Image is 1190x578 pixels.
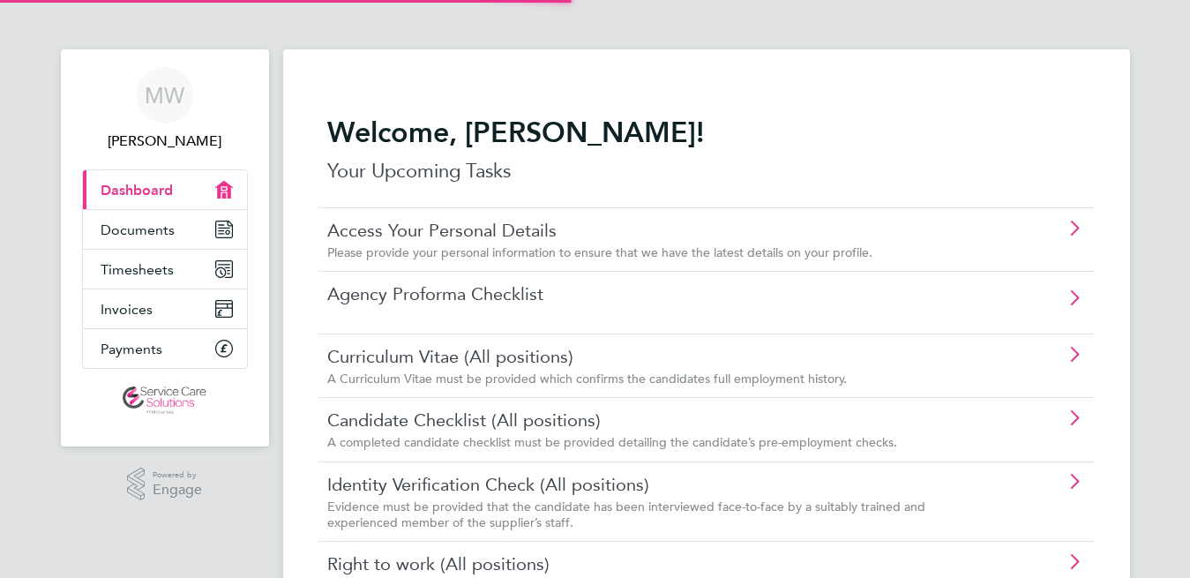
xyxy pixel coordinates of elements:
a: Candidate Checklist (All positions) [327,409,986,432]
span: A completed candidate checklist must be provided detailing the candidate’s pre-employment checks. [327,434,897,450]
a: Timesheets [83,250,247,289]
nav: Main navigation [61,49,269,447]
a: Identity Verification Check (All positions) [327,473,986,496]
a: Documents [83,210,247,249]
span: Dashboard [101,182,173,199]
span: Documents [101,221,175,238]
span: Invoices [101,301,153,318]
span: A Curriculum Vitae must be provided which confirms the candidates full employment history. [327,371,847,387]
span: Payments [101,341,162,357]
a: Dashboard [83,170,247,209]
a: MW[PERSON_NAME] [82,67,248,152]
span: Mark Woodsworth [82,131,248,152]
a: Agency Proforma Checklist [327,282,986,305]
h2: Welcome, [PERSON_NAME]! [327,115,1086,150]
a: Powered byEngage [127,468,202,501]
img: servicecare-logo-retina.png [123,387,206,415]
a: Go to home page [82,387,248,415]
span: Please provide your personal information to ensure that we have the latest details on your profile. [327,244,872,260]
a: Right to work (All positions) [327,552,986,575]
a: Curriculum Vitae (All positions) [327,345,986,368]
span: Powered by [153,468,202,483]
span: MW [145,84,184,107]
a: Payments [83,329,247,368]
a: Invoices [83,289,247,328]
p: Your Upcoming Tasks [327,157,1086,185]
span: Engage [153,483,202,498]
span: Evidence must be provided that the candidate has been interviewed face-to-face by a suitably trai... [327,499,925,530]
span: Timesheets [101,261,174,278]
a: Access Your Personal Details [327,219,986,242]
